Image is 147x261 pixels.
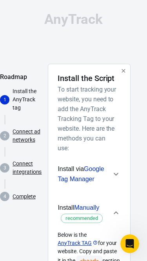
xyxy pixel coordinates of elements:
[58,159,120,189] button: Install viaGoogle Tag Manager
[63,214,101,222] span: recommended
[4,194,6,199] text: 4
[120,234,139,253] iframe: Intercom live chat
[4,133,6,139] text: 2
[58,195,120,230] button: InstallManuallyrecommended
[13,193,36,201] a: Complete
[58,74,114,83] h4: Install the Script
[58,166,104,182] span: Google Tag Manager
[4,165,6,171] text: 3
[74,204,99,211] span: Manually
[58,164,111,184] span: Install via
[13,87,42,112] p: Install the AnyTrack tag
[13,128,42,144] a: Connect ad networks
[58,239,98,247] a: AnyTrack TAG
[58,203,111,223] span: Install
[13,160,42,176] a: Connect integrations
[4,97,6,103] text: 1
[58,85,117,153] h6: To start tracking your website, you need to add the AnyTrack Tracking Tag to your website. Here a...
